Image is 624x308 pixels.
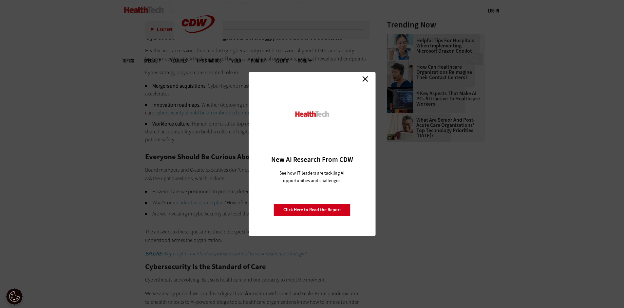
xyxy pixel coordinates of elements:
[294,111,330,117] img: HealthTech_0.png
[274,204,350,216] a: Click Here to Read the Report
[260,155,364,164] h3: New AI Research From CDW
[272,169,352,184] p: See how IT leaders are tackling AI opportunities and challenges.
[6,288,23,305] button: Open Preferences
[6,288,23,305] div: Cookie Settings
[360,74,370,84] a: Close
